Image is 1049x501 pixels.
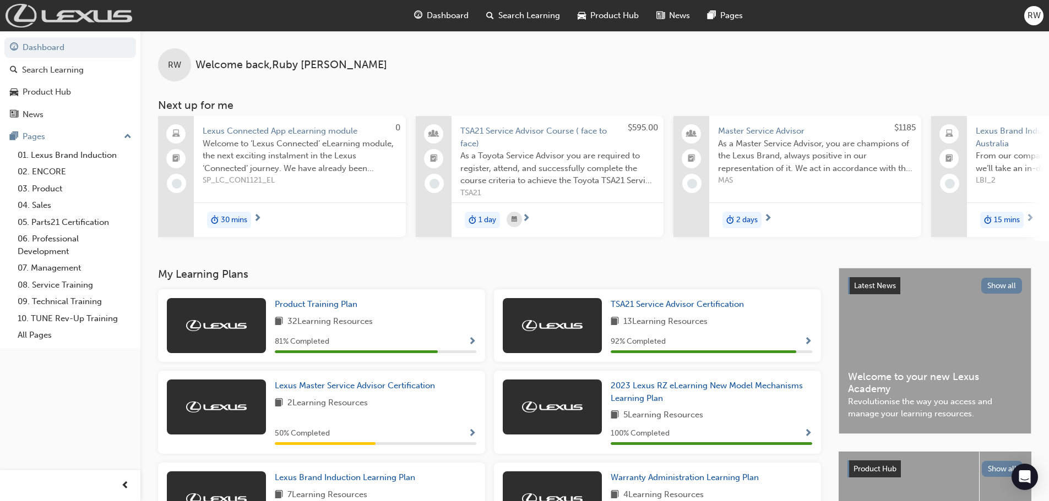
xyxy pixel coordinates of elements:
[275,472,415,482] span: Lexus Brand Induction Learning Plan
[275,298,362,311] a: Product Training Plan
[427,9,469,22] span: Dashboard
[275,379,439,392] a: Lexus Master Service Advisor Certification
[590,9,639,22] span: Product Hub
[287,397,368,410] span: 2 Learning Resources
[718,137,912,175] span: As a Master Service Advisor, you are champions of the Lexus Brand, always positive in our represe...
[172,152,180,166] span: booktick-icon
[804,335,812,349] button: Show Progress
[1012,464,1038,490] div: Open Intercom Messenger
[611,315,619,329] span: book-icon
[623,409,703,422] span: 5 Learning Resources
[405,4,477,27] a: guage-iconDashboard
[203,174,397,187] span: SP_LC_CON1121_EL
[460,150,655,187] span: As a Toyota Service Advisor you are required to register, attend, and successfully complete the c...
[982,461,1023,477] button: Show all
[848,395,1022,420] span: Revolutionise the way you access and manage your learning resources.
[611,472,759,482] span: Warranty Administration Learning Plan
[611,471,763,484] a: Warranty Administration Learning Plan
[894,123,916,133] span: $1185
[839,268,1031,434] a: Latest NewsShow allWelcome to your new Lexus AcademyRevolutionise the way you access and manage y...
[460,125,655,150] span: TSA21 Service Advisor Course ( face to face)
[211,213,219,227] span: duration-icon
[13,180,136,197] a: 03. Product
[522,214,530,224] span: next-icon
[416,116,664,237] a: $595.00TSA21 Service Advisor Course ( face to face)As a Toyota Service Advisor you are required t...
[498,9,560,22] span: Search Learning
[430,179,439,189] span: learningRecordVerb_NONE-icon
[848,371,1022,395] span: Welcome to your new Lexus Academy
[945,152,953,166] span: booktick-icon
[4,82,136,102] a: Product Hub
[477,4,569,27] a: search-iconSearch Learning
[460,187,655,200] span: TSA21
[669,9,690,22] span: News
[688,152,695,166] span: booktick-icon
[140,99,1049,112] h3: Next up for me
[13,293,136,310] a: 09. Technical Training
[172,179,182,189] span: learningRecordVerb_NONE-icon
[172,127,180,141] span: laptop-icon
[648,4,699,27] a: news-iconNews
[13,260,136,277] a: 07. Management
[699,4,752,27] a: pages-iconPages
[764,214,772,224] span: next-icon
[275,471,420,484] a: Lexus Brand Induction Learning Plan
[287,315,373,329] span: 32 Learning Resources
[804,429,812,439] span: Show Progress
[854,281,896,290] span: Latest News
[804,337,812,347] span: Show Progress
[4,126,136,147] button: Pages
[13,327,136,344] a: All Pages
[718,174,912,187] span: MAS
[275,335,329,348] span: 81 % Completed
[13,230,136,260] a: 06. Professional Development
[479,214,496,227] span: 1 day
[848,277,1022,295] a: Latest NewsShow all
[611,335,666,348] span: 92 % Completed
[124,130,132,144] span: up-icon
[718,125,912,137] span: Master Service Advisor
[10,87,18,97] span: car-icon
[23,130,45,143] div: Pages
[275,427,330,440] span: 50 % Completed
[23,86,71,98] div: Product Hub
[611,427,670,440] span: 100 % Completed
[186,401,247,412] img: Trak
[158,116,406,237] a: 0Lexus Connected App eLearning moduleWelcome to ‘Lexus Connected’ eLearning module, the next exci...
[395,123,400,133] span: 0
[13,197,136,214] a: 04. Sales
[512,213,517,227] span: calendar-icon
[656,9,665,23] span: news-icon
[1024,6,1043,25] button: RW
[13,163,136,180] a: 02. ENCORE
[275,315,283,329] span: book-icon
[414,9,422,23] span: guage-icon
[578,9,586,23] span: car-icon
[486,9,494,23] span: search-icon
[275,397,283,410] span: book-icon
[203,125,397,137] span: Lexus Connected App eLearning module
[13,214,136,231] a: 05. Parts21 Certification
[275,381,435,390] span: Lexus Master Service Advisor Certification
[4,60,136,80] a: Search Learning
[10,132,18,142] span: pages-icon
[611,381,803,403] span: 2023 Lexus RZ eLearning New Model Mechanisms Learning Plan
[726,213,734,227] span: duration-icon
[253,214,262,224] span: next-icon
[945,127,953,141] span: laptop-icon
[611,299,744,309] span: TSA21 Service Advisor Certification
[6,4,132,27] img: Trak
[854,464,896,474] span: Product Hub
[13,310,136,327] a: 10. TUNE Rev-Up Training
[10,110,18,120] span: news-icon
[687,179,697,189] span: learningRecordVerb_NONE-icon
[994,214,1020,227] span: 15 mins
[522,320,583,331] img: Trak
[121,479,129,493] span: prev-icon
[13,277,136,294] a: 08. Service Training
[847,460,1023,478] a: Product HubShow all
[4,37,136,58] a: Dashboard
[522,401,583,412] img: Trak
[984,213,992,227] span: duration-icon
